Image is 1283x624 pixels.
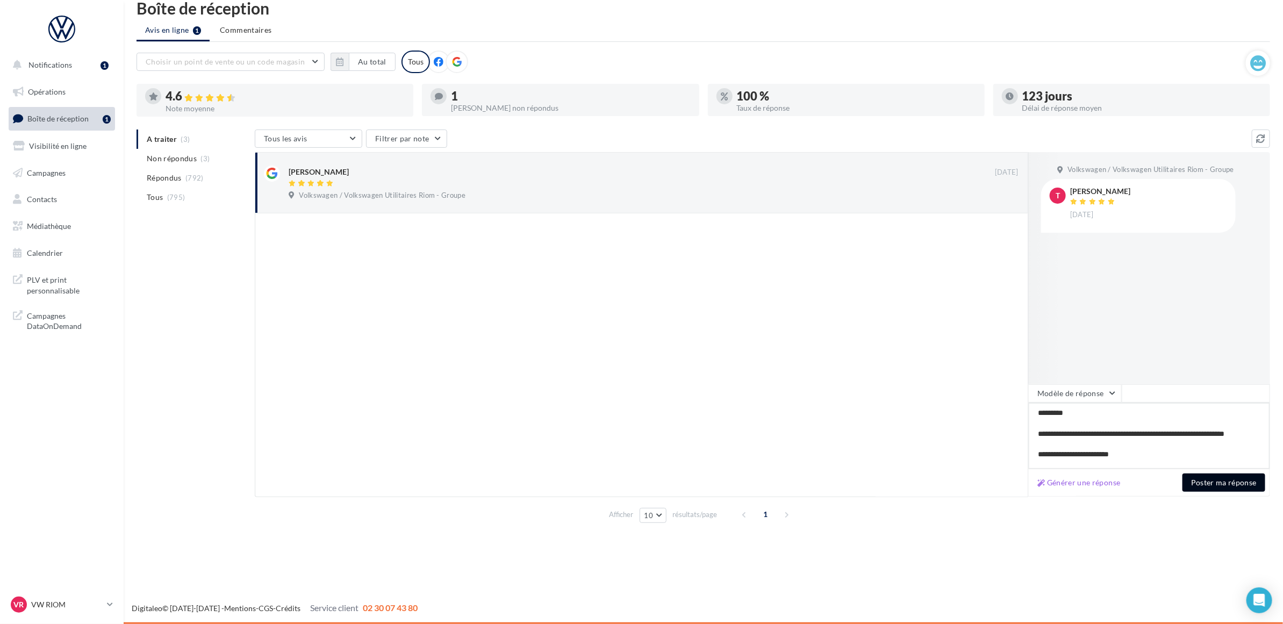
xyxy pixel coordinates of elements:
span: 1 [757,506,774,523]
div: 4.6 [166,90,405,103]
span: Opérations [28,87,66,96]
button: Filtrer par note [366,130,447,148]
div: [PERSON_NAME] non répondus [451,104,690,112]
button: Notifications 1 [6,54,113,76]
div: Délai de réponse moyen [1022,104,1262,112]
span: Non répondus [147,153,197,164]
span: Volkswagen / Volkswagen Utilitaires Riom - Groupe [299,191,465,200]
a: CGS [259,604,273,613]
span: Choisir un point de vente ou un code magasin [146,57,305,66]
a: Digitaleo [132,604,162,613]
div: 1 [101,61,109,70]
button: Tous les avis [255,130,362,148]
div: 1 [103,115,111,124]
span: 10 [644,511,654,520]
button: 10 [640,508,667,523]
span: (792) [185,174,204,182]
a: Campagnes DataOnDemand [6,304,117,336]
span: (3) [201,154,210,163]
div: Open Intercom Messenger [1246,587,1272,613]
button: Générer une réponse [1033,476,1125,489]
a: Boîte de réception1 [6,107,117,130]
span: Afficher [610,510,634,520]
span: Calendrier [27,248,63,257]
span: Volkswagen / Volkswagen Utilitaires Riom - Groupe [1067,165,1234,175]
span: Répondus [147,173,182,183]
span: Service client [310,603,359,613]
span: Tous les avis [264,134,307,143]
div: Note moyenne [166,105,405,112]
span: T [1056,190,1060,201]
a: Crédits [276,604,300,613]
button: Modèle de réponse [1028,384,1122,403]
span: [DATE] [1070,210,1094,220]
a: Opérations [6,81,117,103]
span: PLV et print personnalisable [27,272,111,296]
button: Choisir un point de vente ou un code magasin [137,53,325,71]
div: Tous [402,51,430,73]
span: [DATE] [995,168,1019,177]
a: Campagnes [6,162,117,184]
a: Contacts [6,188,117,211]
span: résultats/page [672,510,717,520]
span: (795) [167,193,185,202]
a: PLV et print personnalisable [6,268,117,300]
a: Mentions [224,604,256,613]
span: 02 30 07 43 80 [363,603,418,613]
div: [PERSON_NAME] [1070,188,1130,195]
div: [PERSON_NAME] [289,167,349,177]
div: 100 % [737,90,976,102]
span: Visibilité en ligne [29,141,87,150]
a: Visibilité en ligne [6,135,117,157]
span: Tous [147,192,163,203]
span: Campagnes DataOnDemand [27,309,111,332]
div: 1 [451,90,690,102]
a: Médiathèque [6,215,117,238]
button: Poster ma réponse [1182,474,1265,492]
span: Médiathèque [27,221,71,231]
span: Campagnes [27,168,66,177]
p: VW RIOM [31,599,103,610]
button: Au total [331,53,396,71]
span: © [DATE]-[DATE] - - - [132,604,418,613]
div: Taux de réponse [737,104,976,112]
a: Calendrier [6,242,117,264]
span: Boîte de réception [27,114,89,123]
a: VR VW RIOM [9,594,115,615]
div: 123 jours [1022,90,1262,102]
span: Commentaires [220,25,271,35]
span: Notifications [28,60,72,69]
span: VR [14,599,24,610]
button: Au total [349,53,396,71]
span: Contacts [27,195,57,204]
